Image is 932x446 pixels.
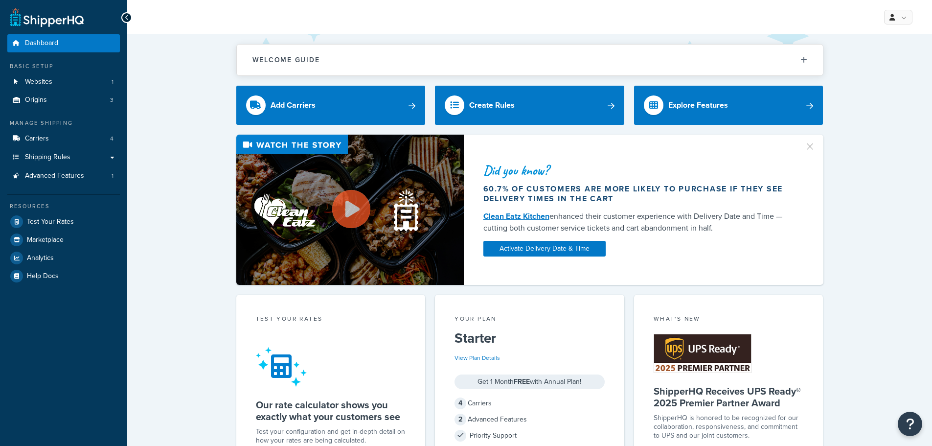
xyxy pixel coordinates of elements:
a: Dashboard [7,34,120,52]
div: Resources [7,202,120,211]
a: Websites1 [7,73,120,91]
h5: ShipperHQ Receives UPS Ready® 2025 Premier Partner Award [654,385,804,409]
span: 4 [110,135,114,143]
li: Advanced Features [7,167,120,185]
div: What's New [654,314,804,326]
span: Shipping Rules [25,153,70,162]
span: Test Your Rates [27,218,74,226]
p: ShipperHQ is honored to be recognized for our collaboration, responsiveness, and commitment to UP... [654,414,804,440]
li: Origins [7,91,120,109]
a: Test Your Rates [7,213,120,231]
div: enhanced their customer experience with Delivery Date and Time — cutting both customer service ti... [483,211,793,234]
div: Explore Features [668,98,728,112]
div: Priority Support [455,429,605,443]
a: Shipping Rules [7,148,120,166]
h5: Our rate calculator shows you exactly what your customers see [256,399,406,423]
li: Websites [7,73,120,91]
span: Dashboard [25,39,58,47]
div: Did you know? [483,164,793,177]
span: Websites [25,78,52,86]
div: Get 1 Month with Annual Plan! [455,375,605,389]
span: Analytics [27,254,54,262]
div: Add Carriers [271,98,316,112]
div: Test your rates [256,314,406,326]
a: Help Docs [7,267,120,285]
a: Origins3 [7,91,120,109]
button: Open Resource Center [898,412,922,436]
span: 2 [455,414,466,425]
span: 3 [110,96,114,104]
strong: FREE [514,376,530,387]
div: Test your configuration and get in-depth detail on how your rates are being calculated. [256,427,406,445]
a: Add Carriers [236,86,426,125]
div: Your Plan [455,314,605,326]
div: 60.7% of customers are more likely to purchase if they see delivery times in the cart [483,184,793,204]
span: Advanced Features [25,172,84,180]
a: Advanced Features1 [7,167,120,185]
a: Marketplace [7,231,120,249]
a: View Plan Details [455,353,500,362]
span: Origins [25,96,47,104]
span: 4 [455,398,466,409]
a: Create Rules [435,86,624,125]
li: Carriers [7,130,120,148]
div: Manage Shipping [7,119,120,127]
div: Basic Setup [7,62,120,70]
button: Welcome Guide [237,45,823,75]
span: Carriers [25,135,49,143]
span: 1 [112,172,114,180]
div: Create Rules [469,98,515,112]
div: Advanced Features [455,413,605,426]
a: Analytics [7,249,120,267]
a: Carriers4 [7,130,120,148]
span: Marketplace [27,236,64,244]
a: Explore Features [634,86,823,125]
div: Carriers [455,397,605,410]
a: Activate Delivery Date & Time [483,241,606,257]
a: Clean Eatz Kitchen [483,211,549,222]
h2: Welcome Guide [252,56,320,64]
span: 1 [112,78,114,86]
span: Help Docs [27,272,59,281]
h5: Starter [455,330,605,346]
img: Video thumbnail [236,135,464,285]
